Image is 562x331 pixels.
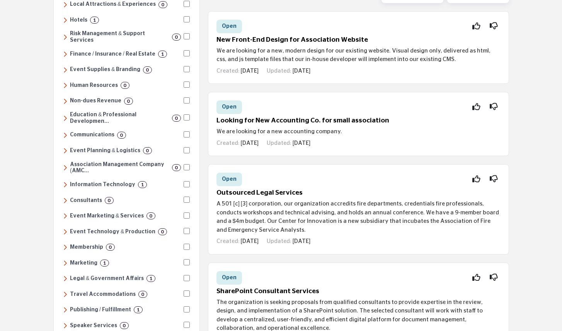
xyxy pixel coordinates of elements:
[184,275,190,281] input: Select Legal & Government Affairs
[146,212,155,219] div: 0 Results For Event Marketing & Services
[70,132,114,138] h6: Services for messaging, public relations, video production, webinars, and content management to e...
[70,182,135,188] h6: Technology solutions, including software, cybersecurity, cloud computing, data management, and di...
[146,148,149,153] b: 0
[293,68,310,74] span: [DATE]
[184,1,190,7] input: Select Local Attractions & Experiences
[184,306,190,312] input: Select Publishing / Fulfillment
[70,323,117,329] h6: Expert speakers, coaching, and leadership development programs, along with speaker bureaus that c...
[93,17,96,23] b: 1
[216,68,240,74] span: Created:
[70,213,144,219] h6: Strategic marketing, sponsorship sales, and tradeshow management services to maximize event visib...
[161,229,164,234] b: 0
[100,260,109,266] div: 1 Results For Marketing
[216,36,501,44] h5: New Front-End Design for Association Website
[70,51,155,58] h6: Financial management, accounting, insurance, banking, payroll, and real estate services to help o...
[109,244,112,250] b: 0
[184,228,190,234] input: Select Event Technology & Production
[108,198,111,203] b: 0
[70,275,144,282] h6: Legal services, advocacy, lobbying, and government relations to support organizations in navigati...
[184,290,190,297] input: Select Travel Accommodations
[267,238,291,244] span: Updated:
[138,181,147,188] div: 1 Results For Information Technology
[216,200,501,234] p: A 501 [c] [3] corporation, our organization accredits fire departments, credentials fire professi...
[184,147,190,153] input: Select Event Planning & Logistics
[184,66,190,72] input: Select Event Supplies & Branding
[222,177,237,182] span: Open
[222,24,237,29] span: Open
[184,322,190,328] input: Select Speaker Services
[141,292,144,297] b: 0
[184,197,190,203] input: Select Consultants
[70,66,140,73] h6: Customized event materials such as badges, branded merchandise, lanyards, and photography service...
[141,182,144,187] b: 1
[70,197,102,204] h6: Expert guidance across various areas, including technology, marketing, leadership, finance, educa...
[175,115,178,121] b: 0
[70,31,169,44] h6: Services for cancellation insurance and transportation solutions.
[70,1,156,8] h6: Entertainment, cultural, and recreational destinations that enhance visitor experiences, includin...
[70,17,87,24] h6: Accommodations ranging from budget to luxury, offering lodging, amenities, and services tailored ...
[137,307,140,312] b: 1
[216,238,240,244] span: Created:
[184,97,190,104] input: Select Non-dues Revenue
[150,213,152,219] b: 0
[146,67,149,73] b: 0
[222,104,237,110] span: Open
[120,132,123,138] b: 0
[143,66,152,73] div: 0 Results For Event Supplies & Branding
[127,98,130,104] b: 0
[184,259,190,265] input: Select Marketing
[216,189,501,197] h5: Outsourced Legal Services
[175,34,178,40] b: 0
[103,260,106,266] b: 1
[184,244,190,250] input: Select Membership
[241,238,259,244] span: [DATE]
[105,197,114,204] div: 0 Results For Consultants
[216,140,240,146] span: Created:
[117,132,126,139] div: 0 Results For Communications
[70,82,118,89] h6: Services and solutions for employee management, benefits, recruiting, compliance, and workforce d...
[120,322,129,329] div: 0 Results For Speaker Services
[241,140,259,146] span: [DATE]
[138,291,147,298] div: 0 Results For Travel Accommodations
[216,287,501,295] h5: SharePoint Consultant Services
[172,164,181,171] div: 0 Results For Association Management Company (AMC)
[184,181,190,187] input: Select Information Technology
[184,164,190,170] input: Select Association Management Company (AMC)
[184,81,190,88] input: Select Human Resources
[143,147,152,154] div: 0 Results For Event Planning & Logistics
[184,114,190,121] input: Select Education & Professional Development
[70,244,103,251] h6: Services and strategies for member engagement, retention, communication, and research to enhance ...
[146,275,155,282] div: 1 Results For Legal & Government Affairs
[158,1,167,8] div: 0 Results For Local Attractions & Experiences
[216,117,501,125] h5: Looking for New Accounting Co. for small association
[241,68,259,74] span: [DATE]
[293,140,310,146] span: [DATE]
[70,291,136,298] h6: Lodging solutions, including hotels, resorts, and corporate housing for business and leisure trav...
[70,260,97,266] h6: Strategies and services for audience acquisition, branding, research, and digital and direct mark...
[134,306,143,313] div: 1 Results For Publishing / Fulfillment
[70,307,131,313] h6: Solutions for creating, distributing, and managing publications, directories, newsletters, and ma...
[150,276,152,281] b: 1
[162,2,164,7] b: 0
[161,51,164,57] b: 1
[70,148,140,154] h6: Event planning, venue selection, and on-site management for meetings, conferences, and tradeshows.
[293,238,310,244] span: [DATE]
[172,115,181,122] div: 0 Results For Education & Professional Development
[184,33,190,39] input: Select Risk Management & Support Services
[106,244,115,251] div: 0 Results For Membership
[175,165,178,170] b: 0
[70,161,169,175] h6: Professional management, strategic guidance, and operational support to help associations streaml...
[70,112,169,125] h6: Training, certification, career development, and learning solutions to enhance skills, engagement...
[70,98,121,104] h6: Programs like affinity partnerships, sponsorships, and other revenue-generating opportunities tha...
[184,212,190,219] input: Select Event Marketing & Services
[172,34,181,41] div: 0 Results For Risk Management & Support Services
[123,323,126,328] b: 0
[121,82,129,89] div: 0 Results For Human Resources
[216,47,501,64] p: We are looking for a new, modern design for our existing website. Visual design only, delivered a...
[184,50,190,56] input: Select Finance / Insurance / Real Estate
[124,83,126,88] b: 0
